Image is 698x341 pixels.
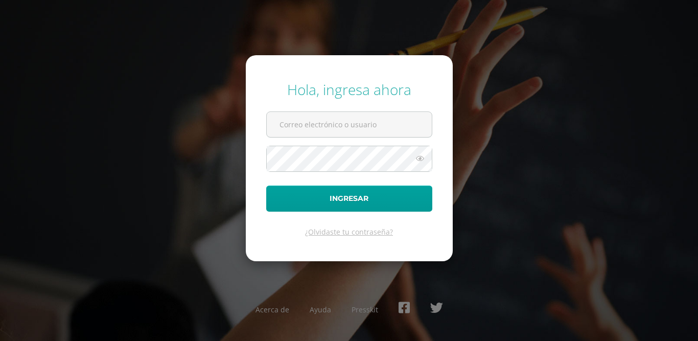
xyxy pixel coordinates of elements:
[266,80,432,99] div: Hola, ingresa ahora
[352,305,378,314] a: Presskit
[310,305,331,314] a: Ayuda
[266,186,432,212] button: Ingresar
[267,112,432,137] input: Correo electrónico o usuario
[305,227,393,237] a: ¿Olvidaste tu contraseña?
[255,305,289,314] a: Acerca de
